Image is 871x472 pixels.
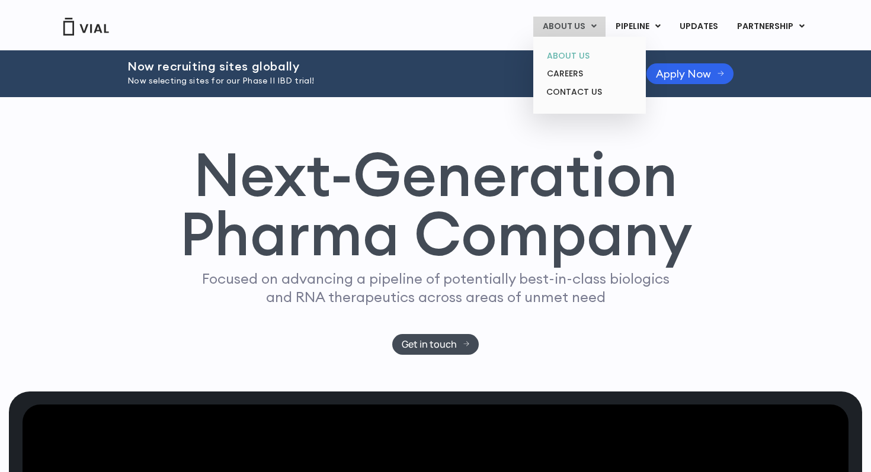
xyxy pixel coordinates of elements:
[728,17,814,37] a: PARTNERSHIPMenu Toggle
[392,334,479,355] a: Get in touch
[197,269,674,306] p: Focused on advancing a pipeline of potentially best-in-class biologics and RNA therapeutics acros...
[656,69,711,78] span: Apply Now
[62,18,110,36] img: Vial Logo
[670,17,727,37] a: UPDATES
[537,83,641,102] a: CONTACT US
[402,340,457,349] span: Get in touch
[179,145,692,264] h1: Next-Generation Pharma Company
[127,75,617,88] p: Now selecting sites for our Phase II IBD trial!
[646,63,734,84] a: Apply Now
[537,65,641,83] a: CAREERS
[127,60,617,73] h2: Now recruiting sites globally
[537,47,641,65] a: ABOUT US
[533,17,606,37] a: ABOUT USMenu Toggle
[606,17,670,37] a: PIPELINEMenu Toggle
